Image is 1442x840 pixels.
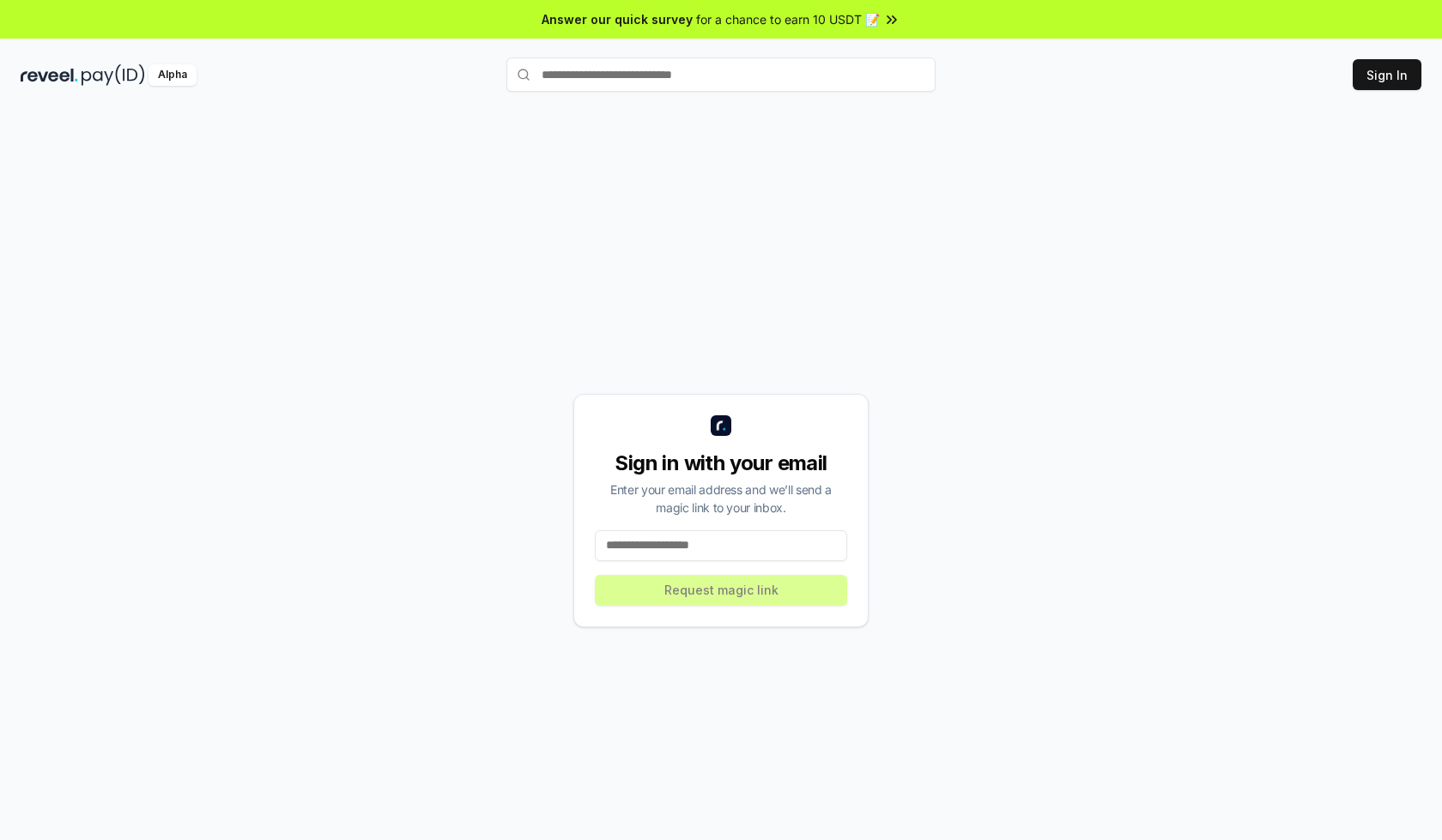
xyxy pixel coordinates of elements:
[542,10,693,28] span: Answer our quick survey
[148,64,197,86] div: Alpha
[595,450,847,477] div: Sign in with your email
[595,480,847,517] div: Enter your email address and we’ll send a magic link to your inbox.
[696,10,880,28] span: for a chance to earn 10 USDT 📝
[711,415,731,436] img: logo_small
[1353,59,1421,90] button: Sign In
[21,64,78,86] img: reveel_dark
[82,64,145,86] img: pay_id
